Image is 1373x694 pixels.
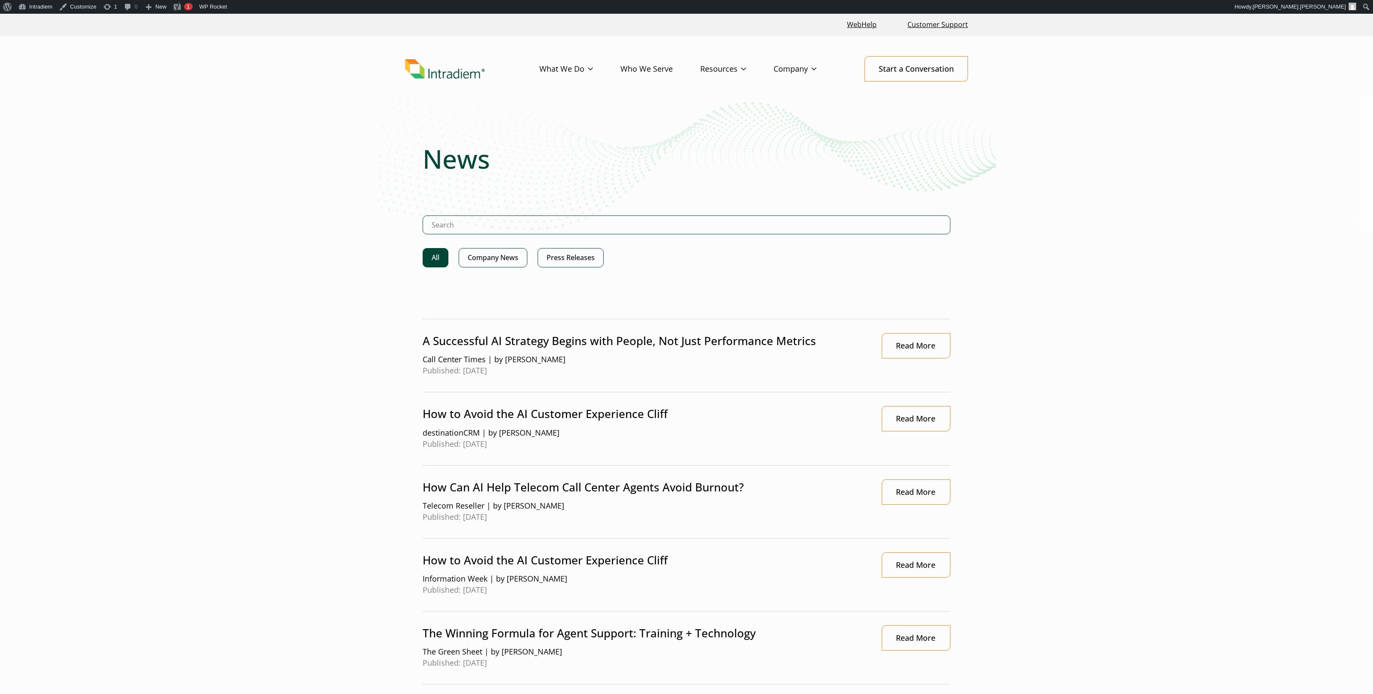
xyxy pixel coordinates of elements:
[423,646,864,658] span: The Green Sheet | by [PERSON_NAME]
[405,59,539,79] a: Link to homepage of Intradiem
[423,354,864,365] span: Call Center Times | by [PERSON_NAME]
[423,500,864,512] span: Telecom Reseller | by [PERSON_NAME]
[882,479,950,505] a: Link opens in a new window
[423,552,864,568] p: How to Avoid the AI Customer Experience Cliff
[423,333,864,349] p: A Successful AI Strategy Begins with People, Not Just Performance Metrics
[423,143,950,174] h1: News
[1253,3,1346,10] span: [PERSON_NAME].[PERSON_NAME]
[700,57,774,82] a: Resources
[423,248,448,267] a: All
[423,658,864,669] span: Published: [DATE]
[882,625,950,651] a: Link opens in a new window
[538,248,604,267] a: Press Releases
[620,57,700,82] a: Who We Serve
[882,333,950,358] a: Link opens in a new window
[882,552,950,578] a: Link opens in a new window
[423,573,864,585] span: Information Week | by [PERSON_NAME]
[904,15,971,34] a: Customer Support
[187,3,190,10] span: 1
[539,57,620,82] a: What We Do
[882,406,950,431] a: Link opens in a new window
[423,365,864,376] span: Published: [DATE]
[865,56,968,82] a: Start a Conversation
[423,406,864,422] p: How to Avoid the AI Customer Experience Cliff
[423,512,864,523] span: Published: [DATE]
[423,215,950,248] form: Search Intradiem
[423,625,864,641] p: The Winning Formula for Agent Support: Training + Technology
[844,15,880,34] a: Link opens in a new window
[423,585,864,596] span: Published: [DATE]
[423,427,864,439] span: destinationCRM | by [PERSON_NAME]
[774,57,844,82] a: Company
[423,215,950,234] input: Search
[405,59,485,79] img: Intradiem
[459,248,527,267] a: Company News
[423,439,864,450] span: Published: [DATE]
[423,479,864,495] p: How Can AI Help Telecom Call Center Agents Avoid Burnout?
